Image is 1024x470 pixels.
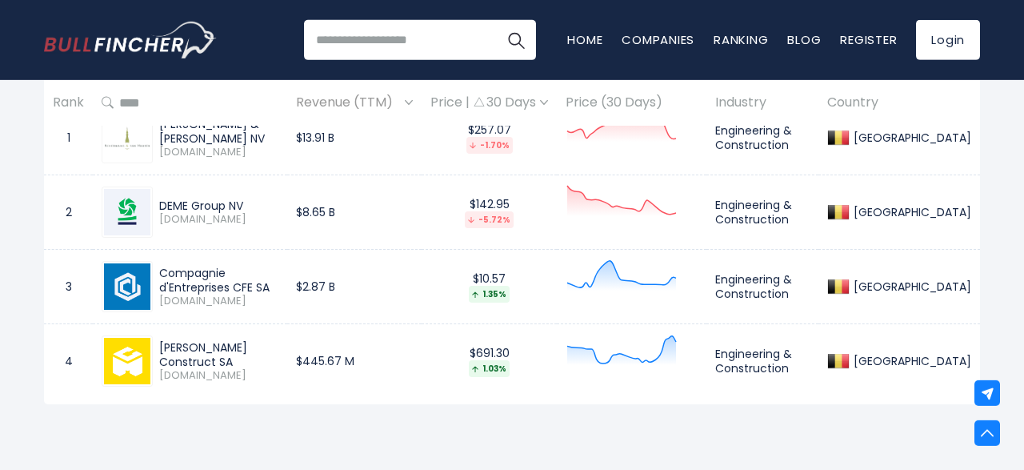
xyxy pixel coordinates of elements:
[104,189,150,235] img: DEME.BR.png
[818,80,980,127] th: Country
[567,31,602,48] a: Home
[159,117,278,146] div: [PERSON_NAME] & [PERSON_NAME] NV
[706,324,818,399] td: Engineering & Construction
[430,123,548,154] div: $257.07
[787,31,821,48] a: Blog
[706,250,818,324] td: Engineering & Construction
[465,211,514,228] div: -5.72%
[44,250,93,324] td: 3
[706,101,818,175] td: Engineering & Construction
[104,127,150,149] img: ACKB.BR.png
[159,295,278,308] span: [DOMAIN_NAME]
[430,95,548,112] div: Price | 30 Days
[622,31,694,48] a: Companies
[430,346,548,377] div: $691.30
[44,22,216,58] a: Go to homepage
[496,20,536,60] button: Search
[469,360,510,377] div: 1.03%
[44,175,93,250] td: 2
[44,80,93,127] th: Rank
[159,199,278,213] div: DEME Group NV
[430,197,548,228] div: $142.95
[916,20,980,60] a: Login
[466,137,513,154] div: -1.70%
[430,271,548,303] div: $10.57
[850,354,971,368] div: [GEOGRAPHIC_DATA]
[159,369,278,383] span: [DOMAIN_NAME]
[296,91,401,116] span: Revenue (TTM)
[159,213,278,227] span: [DOMAIN_NAME]
[287,175,422,250] td: $8.65 B
[44,324,93,399] td: 4
[840,31,897,48] a: Register
[287,324,422,399] td: $445.67 M
[850,205,971,219] div: [GEOGRAPHIC_DATA]
[44,101,93,175] td: 1
[159,146,278,159] span: [DOMAIN_NAME]
[706,175,818,250] td: Engineering & Construction
[557,80,706,127] th: Price (30 Days)
[706,80,818,127] th: Industry
[850,279,971,294] div: [GEOGRAPHIC_DATA]
[714,31,768,48] a: Ranking
[104,338,150,384] img: MOUR.BR.png
[287,101,422,175] td: $13.91 B
[287,250,422,324] td: $2.87 B
[44,22,217,58] img: Bullfincher logo
[159,340,278,369] div: [PERSON_NAME] Construct SA
[850,131,971,145] div: [GEOGRAPHIC_DATA]
[159,266,278,295] div: Compagnie d'Entreprises CFE SA
[469,286,510,303] div: 1.35%
[104,263,150,310] img: CFEB.BR.png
